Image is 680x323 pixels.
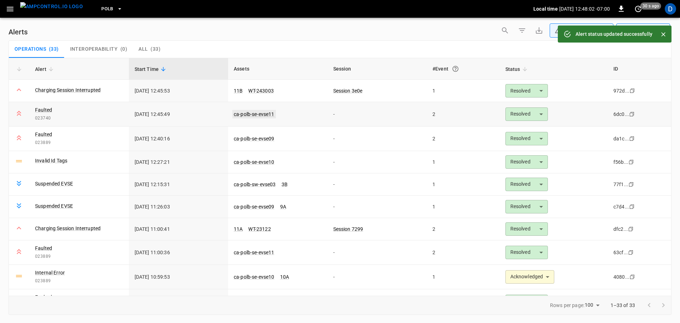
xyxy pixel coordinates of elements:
a: 11A [234,226,243,232]
div: Acknowledged [505,270,555,284]
td: 1 [427,265,500,289]
a: Suspended EVSE [35,202,73,210]
td: - [328,102,427,127]
td: - [328,173,427,196]
a: ca-polb-se-evse09 [234,136,274,141]
div: dfc2... [613,225,628,233]
span: 023889 [35,139,123,146]
a: Session 3e0e [333,88,363,94]
td: 2 [427,218,500,240]
td: 1 [427,80,500,102]
span: Status [505,65,529,73]
div: copy [628,180,635,188]
div: copy [628,225,635,233]
div: #Event [432,62,494,75]
a: ca-polb-se-evse09 [234,204,274,210]
a: ca-polb-se-evse11 [232,110,276,118]
button: An event is a single occurrence of an issue. An alert groups related events for the same asset, m... [449,62,462,75]
span: 023889 [35,278,123,285]
div: c7d4... [613,203,629,210]
div: Resolved [505,84,548,98]
td: 2 [427,127,500,151]
a: 11B [234,88,243,94]
h6: Alerts [8,26,28,38]
a: Internal Error [35,269,65,276]
th: Assets [228,58,328,80]
div: Resolved [505,200,548,213]
td: [DATE] 11:26:03 [129,196,228,218]
a: Faulted [35,106,52,113]
a: Faulted [35,131,52,138]
div: 100 [585,300,602,310]
td: - [328,289,427,314]
button: Close [658,29,669,40]
td: [DATE] 12:15:31 [129,173,228,196]
span: 30 s ago [640,2,661,10]
a: Invalid Id Tags [35,157,67,164]
td: 2 [427,289,500,314]
a: 10A [280,274,289,280]
div: 77f1... [613,181,628,188]
div: da1c... [613,135,629,142]
span: Alert [35,65,56,73]
div: copy [629,87,636,95]
div: copy [629,273,636,281]
td: 1 [427,196,500,218]
a: Faulted [35,294,52,301]
div: Last 24 hrs [629,24,670,37]
td: 2 [427,102,500,127]
div: Resolved [505,222,548,236]
div: copy [629,110,636,118]
span: Start Time [135,65,168,73]
p: 1–33 of 33 [611,302,635,309]
a: Faulted [35,245,52,252]
a: Session 7299 [333,226,363,232]
div: Resolved [505,155,548,169]
div: copy [628,249,635,256]
td: 2 [427,240,500,265]
div: 972d... [613,87,629,94]
td: [DATE] 11:00:41 [129,218,228,240]
div: Resolved [505,246,548,259]
td: - [328,240,427,265]
span: ( 33 ) [151,46,160,52]
div: 6dc0... [613,111,629,118]
span: ( 33 ) [49,46,59,52]
div: copy [629,203,636,211]
div: f56b... [613,158,628,166]
a: ca-polb-sw-evse03 [234,182,276,187]
img: ampcontrol.io logo [20,2,83,11]
th: ID [608,58,671,80]
td: [DATE] 10:59:52 [129,289,228,314]
td: - [328,127,427,151]
td: - [328,151,427,173]
div: profile-icon [665,3,676,15]
td: [DATE] 12:27:21 [129,151,228,173]
div: Any Status [555,27,602,34]
a: Charging Session Interrupted [35,225,101,232]
td: [DATE] 12:45:53 [129,80,228,102]
p: [DATE] 12:48:02 -07:00 [559,5,610,12]
div: Resolved [505,107,548,121]
button: PoLB [98,2,125,16]
div: Resolved [505,178,548,191]
td: - [328,196,427,218]
td: [DATE] 12:45:49 [129,102,228,127]
a: WT-23122 [248,226,271,232]
td: [DATE] 11:00:36 [129,240,228,265]
a: ca-polb-se-evse10 [234,159,274,165]
a: 9A [280,204,286,210]
button: set refresh interval [633,3,644,15]
span: ( 0 ) [120,46,127,52]
span: Interoperability [70,46,118,52]
a: WT-243003 [248,88,273,94]
span: Operations [15,46,46,52]
td: 1 [427,173,500,196]
div: Alert status updated successfully [576,28,652,40]
a: ca-polb-se-evse11 [234,250,274,255]
a: Charging Session Interrupted [35,87,101,94]
td: [DATE] 10:59:53 [129,265,228,289]
span: All [138,46,148,52]
span: PoLB [101,5,113,13]
span: 023889 [35,253,123,260]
